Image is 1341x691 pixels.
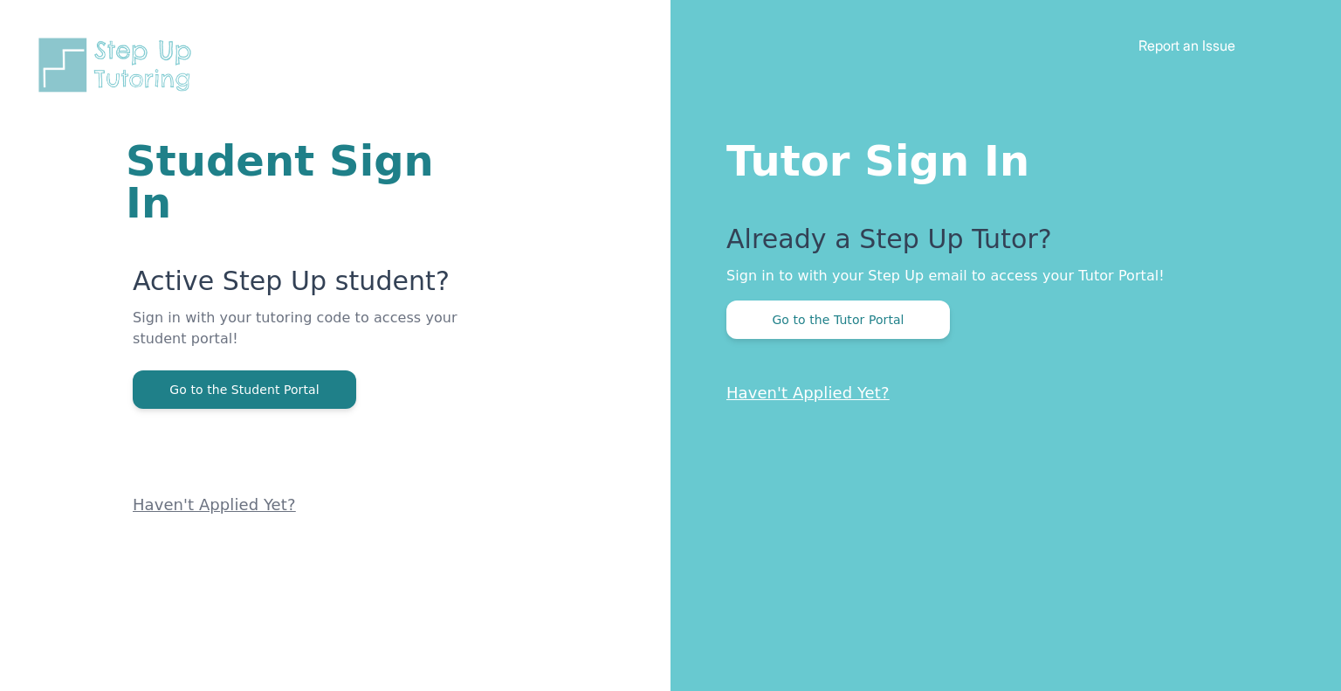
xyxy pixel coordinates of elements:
button: Go to the Tutor Portal [726,301,950,339]
h1: Student Sign In [126,140,461,224]
p: Active Step Up student? [133,266,461,307]
a: Haven't Applied Yet? [726,384,890,402]
a: Haven't Applied Yet? [133,495,296,514]
button: Go to the Student Portal [133,370,356,409]
p: Sign in to with your Step Up email to access your Tutor Portal! [726,266,1271,287]
p: Sign in with your tutoring code to access your student portal! [133,307,461,370]
a: Report an Issue [1138,37,1235,54]
h1: Tutor Sign In [726,133,1271,182]
img: Step Up Tutoring horizontal logo [35,35,203,95]
p: Already a Step Up Tutor? [726,224,1271,266]
a: Go to the Tutor Portal [726,311,950,328]
a: Go to the Student Portal [133,381,356,397]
